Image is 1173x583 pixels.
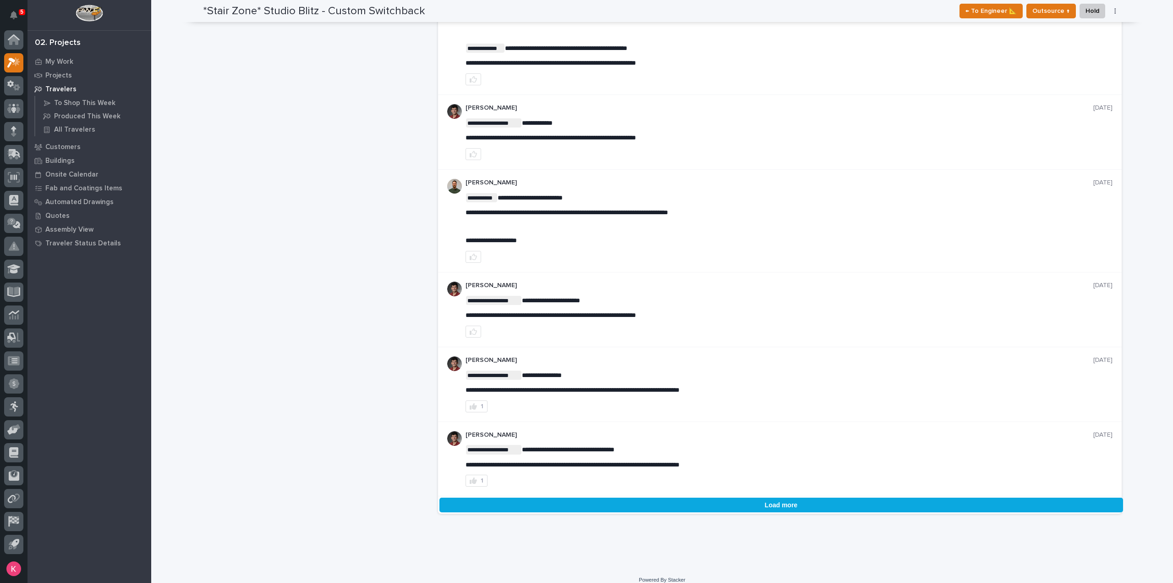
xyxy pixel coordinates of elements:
a: Powered By Stacker [639,577,685,583]
button: 1 [466,400,488,412]
img: Workspace Logo [76,5,103,22]
img: ROij9lOReuV7WqYxWfnW [447,431,462,446]
p: Travelers [45,85,77,94]
p: Automated Drawings [45,198,114,206]
p: Traveler Status Details [45,239,121,248]
button: Outsource ↑ [1026,4,1076,18]
div: 1 [481,478,483,484]
a: Automated Drawings [27,195,151,209]
button: users-avatar [4,559,23,578]
a: Produced This Week [35,110,151,122]
p: Fab and Coatings Items [45,184,122,193]
img: ROij9lOReuV7WqYxWfnW [447,104,462,119]
p: [DATE] [1093,104,1113,112]
a: All Travelers [35,123,151,136]
p: To Shop This Week [54,99,115,107]
p: [PERSON_NAME] [466,431,1093,439]
p: [PERSON_NAME] [466,282,1093,289]
a: Onsite Calendar [27,167,151,181]
a: Assembly View [27,222,151,236]
a: Traveler Status Details [27,236,151,250]
a: Travelers [27,82,151,96]
a: Customers [27,140,151,154]
button: like this post [466,326,481,338]
p: [DATE] [1093,431,1113,439]
p: [PERSON_NAME] [466,179,1093,187]
span: Hold [1085,6,1099,17]
p: Projects [45,72,72,80]
p: [DATE] [1093,179,1113,187]
a: Buildings [27,154,151,167]
button: like this post [466,73,481,85]
p: Produced This Week [54,112,121,121]
button: like this post [466,148,481,160]
p: My Work [45,58,73,66]
a: Fab and Coatings Items [27,181,151,195]
div: 1 [481,403,483,410]
p: [DATE] [1093,356,1113,364]
button: Hold [1080,4,1105,18]
p: Onsite Calendar [45,171,99,179]
a: To Shop This Week [35,96,151,109]
h2: *Stair Zone* Studio Blitz - Custom Switchback [203,5,425,18]
p: [PERSON_NAME] [466,356,1093,364]
button: ← To Engineer 📐 [959,4,1023,18]
img: AATXAJw4slNr5ea0WduZQVIpKGhdapBAGQ9xVsOeEvl5=s96-c [447,179,462,194]
button: 1 [466,475,488,487]
a: Quotes [27,209,151,222]
div: Notifications5 [11,11,23,26]
p: Buildings [45,157,75,165]
button: Notifications [4,6,23,25]
span: Outsource ↑ [1032,6,1070,17]
span: ← To Engineer 📐 [965,6,1017,17]
a: My Work [27,55,151,68]
p: [PERSON_NAME] [466,104,1093,112]
button: like this post [466,251,481,263]
p: Assembly View [45,226,93,234]
p: Quotes [45,212,70,220]
div: 02. Projects [35,38,81,48]
p: [DATE] [1093,282,1113,289]
img: ROij9lOReuV7WqYxWfnW [447,356,462,371]
p: All Travelers [54,126,95,134]
p: 5 [20,9,23,15]
p: Customers [45,143,81,151]
button: Load more [439,498,1123,512]
img: ROij9lOReuV7WqYxWfnW [447,282,462,296]
a: Projects [27,68,151,82]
